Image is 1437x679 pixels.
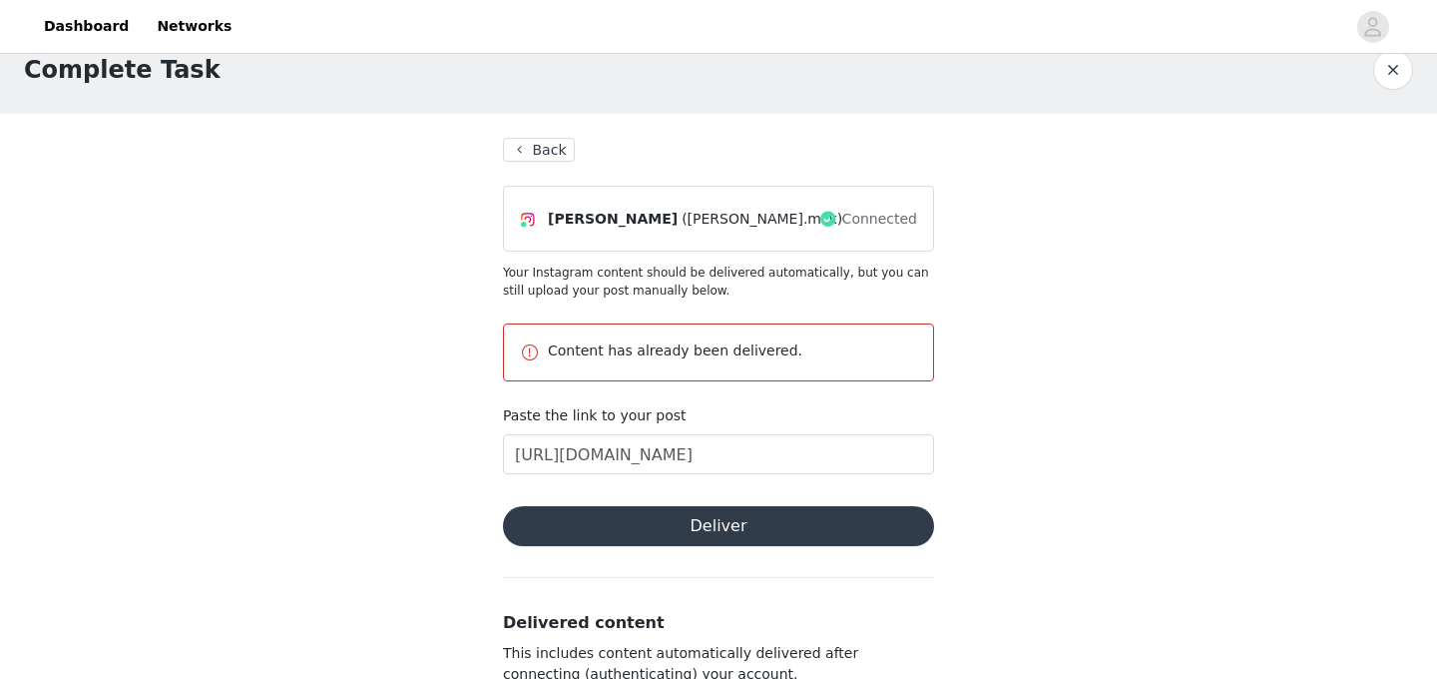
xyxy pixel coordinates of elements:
[503,138,575,162] button: Back
[1363,11,1382,43] div: avatar
[145,4,243,49] a: Networks
[24,52,221,88] h1: Complete Task
[503,506,934,546] button: Deliver
[32,4,141,49] a: Dashboard
[682,209,842,230] span: ([PERSON_NAME].mck)
[842,209,917,230] span: Connected
[503,434,934,474] input: Paste the link to your content here
[503,407,687,423] label: Paste the link to your post
[548,340,917,361] p: Content has already been delivered.
[520,212,536,228] img: Instagram Icon
[503,264,934,300] p: Your Instagram content should be delivered automatically, but you can still upload your post manu...
[503,611,934,635] h3: Delivered content
[548,209,678,230] span: [PERSON_NAME]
